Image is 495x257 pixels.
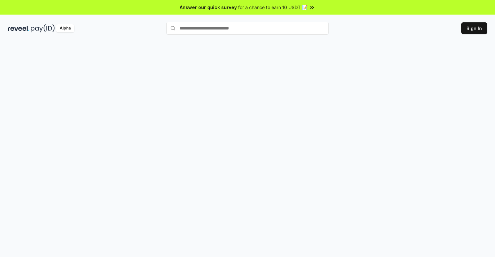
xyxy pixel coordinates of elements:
[56,24,74,32] div: Alpha
[238,4,308,11] span: for a chance to earn 10 USDT 📝
[180,4,237,11] span: Answer our quick survey
[461,22,487,34] button: Sign In
[31,24,55,32] img: pay_id
[8,24,30,32] img: reveel_dark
